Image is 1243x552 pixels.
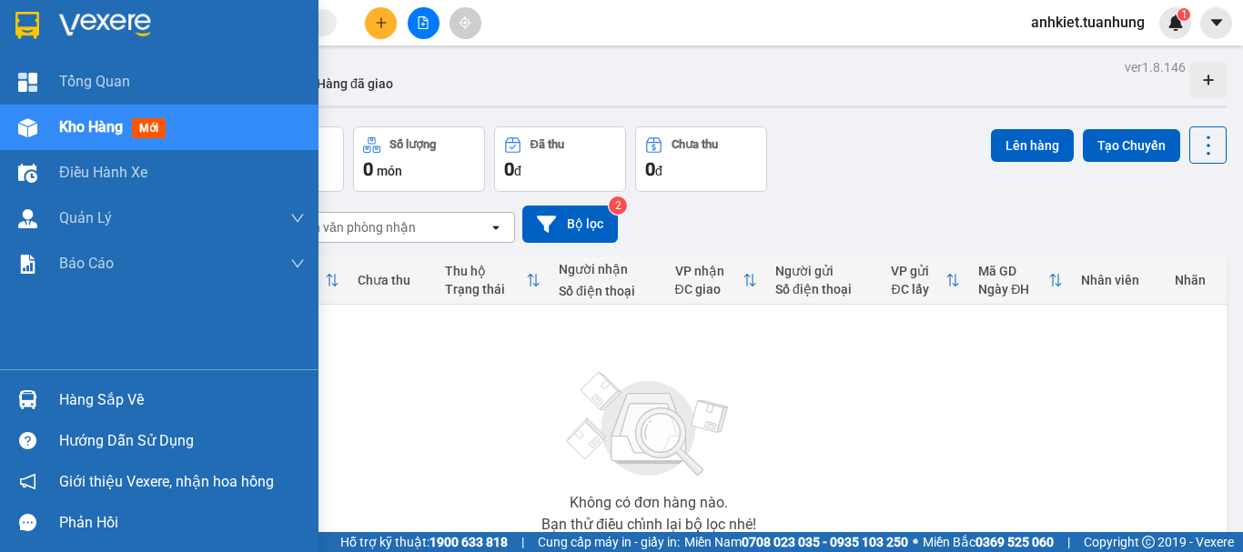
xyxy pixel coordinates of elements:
span: plus [375,16,388,29]
div: Tạo kho hàng mới [1190,62,1227,98]
span: 0 [645,158,655,180]
span: down [290,211,305,226]
span: question-circle [19,432,36,449]
div: Người gửi [775,264,873,278]
button: Tạo Chuyến [1083,129,1180,162]
img: svg+xml;base64,PHN2ZyBjbGFzcz0ibGlzdC1wbHVnX19zdmciIHhtbG5zPSJodHRwOi8vd3d3LnczLm9yZy8yMDAwL3N2Zy... [558,361,740,488]
button: plus [365,7,397,39]
span: Báo cáo [59,252,114,275]
button: Bộ lọc [522,206,618,243]
button: file-add [408,7,440,39]
span: Miền Bắc [923,532,1054,552]
div: Số điện thoại [775,282,873,296]
div: ĐC lấy [891,282,945,296]
span: đ [514,164,521,178]
span: Giới thiệu Vexere, nhận hoa hồng [59,470,274,493]
span: Hỗ trợ kỹ thuật: [340,532,508,552]
img: warehouse-icon [18,118,37,137]
span: Quản Lý [59,206,112,229]
div: ver 1.8.146 [1125,57,1186,77]
div: Không có đơn hàng nào. [570,496,728,510]
div: Nhãn [1175,273,1217,287]
div: Mã GD [978,264,1048,278]
img: logo-vxr [15,12,39,39]
img: dashboard-icon [18,73,37,92]
button: aim [450,7,481,39]
img: solution-icon [18,255,37,274]
span: mới [132,118,166,138]
span: down [290,256,305,271]
span: | [521,532,524,552]
div: VP gửi [891,264,945,278]
div: Số lượng [389,138,436,151]
div: Hàng sắp về [59,386,305,414]
span: Tổng Quan [59,70,130,93]
span: món [377,164,402,178]
th: Toggle SortBy [436,256,550,305]
span: copyright [1142,536,1155,548]
span: message [19,514,36,531]
sup: 2 [609,196,627,215]
div: Số điện thoại [559,284,656,298]
span: 0 [504,158,514,180]
div: Ngày ĐH [978,282,1048,296]
span: caret-down [1208,15,1225,31]
img: icon-new-feature [1167,15,1184,31]
div: Chưa thu [672,138,718,151]
div: VP nhận [675,264,743,278]
span: Kho hàng [59,118,123,135]
strong: 0708 023 035 - 0935 103 250 [742,535,908,549]
button: Chưa thu0đ [635,126,767,192]
span: Cung cấp máy in - giấy in: [538,532,680,552]
button: Lên hàng [991,129,1074,162]
button: caret-down [1200,7,1232,39]
div: Phản hồi [59,509,305,537]
th: Toggle SortBy [666,256,767,305]
div: Trạng thái [445,282,526,296]
div: Hướng dẫn sử dụng [59,427,305,455]
div: Bạn thử điều chỉnh lại bộ lọc nhé! [541,517,756,532]
div: Chọn văn phòng nhận [290,218,416,236]
img: warehouse-icon [18,164,37,183]
div: Người nhận [559,262,656,276]
span: aim [459,16,471,29]
div: Thu hộ [445,264,526,278]
span: Miền Nam [684,532,908,552]
img: warehouse-icon [18,209,37,228]
div: Nhân viên [1081,273,1157,287]
div: ĐC giao [675,282,743,296]
sup: 1 [1177,8,1190,21]
span: 0 [363,158,373,180]
span: anhkiet.tuanhung [1016,11,1159,34]
img: warehouse-icon [18,390,37,409]
svg: open [489,220,503,235]
span: notification [19,473,36,490]
div: Đã thu [531,138,564,151]
th: Toggle SortBy [882,256,969,305]
span: ⚪️ [913,538,918,546]
button: Hàng đã giao [302,62,408,105]
strong: 1900 633 818 [429,535,508,549]
th: Toggle SortBy [969,256,1072,305]
span: file-add [417,16,429,29]
span: | [1067,532,1070,552]
button: Đã thu0đ [494,126,626,192]
button: Số lượng0món [353,126,485,192]
span: 1 [1180,8,1187,21]
strong: 0369 525 060 [975,535,1054,549]
span: Điều hành xe [59,161,147,184]
span: đ [655,164,662,178]
div: Chưa thu [358,273,427,287]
